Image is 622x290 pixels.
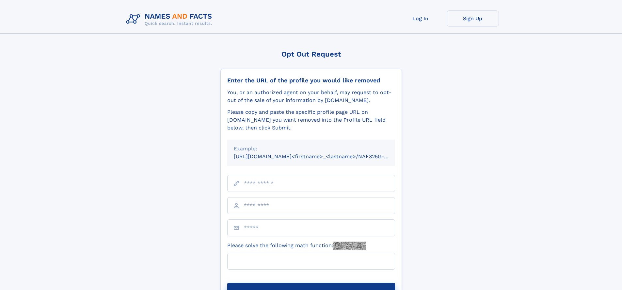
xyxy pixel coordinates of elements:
[227,108,395,132] div: Please copy and paste the specific profile page URL on [DOMAIN_NAME] you want removed into the Pr...
[394,10,447,26] a: Log In
[234,153,407,160] small: [URL][DOMAIN_NAME]<firstname>_<lastname>/NAF325G-xxxxxxxx
[227,89,395,104] div: You, or an authorized agent on your behalf, may request to opt-out of the sale of your informatio...
[447,10,499,26] a: Sign Up
[234,145,389,153] div: Example:
[123,10,217,28] img: Logo Names and Facts
[227,77,395,84] div: Enter the URL of the profile you would like removed
[220,50,402,58] div: Opt Out Request
[227,242,366,250] label: Please solve the following math function:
